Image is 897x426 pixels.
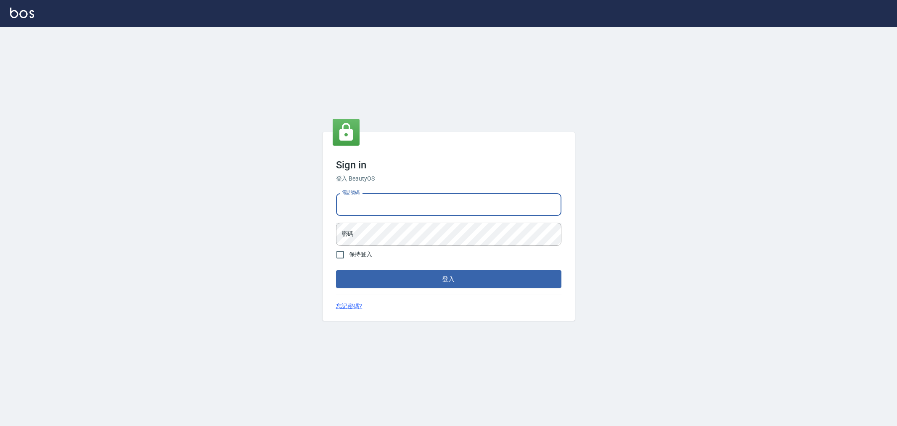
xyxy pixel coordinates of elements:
[336,270,561,288] button: 登入
[10,8,34,18] img: Logo
[342,189,360,196] label: 電話號碼
[336,174,561,183] h6: 登入 BeautyOS
[336,159,561,171] h3: Sign in
[349,250,373,259] span: 保持登入
[336,302,363,311] a: 忘記密碼?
